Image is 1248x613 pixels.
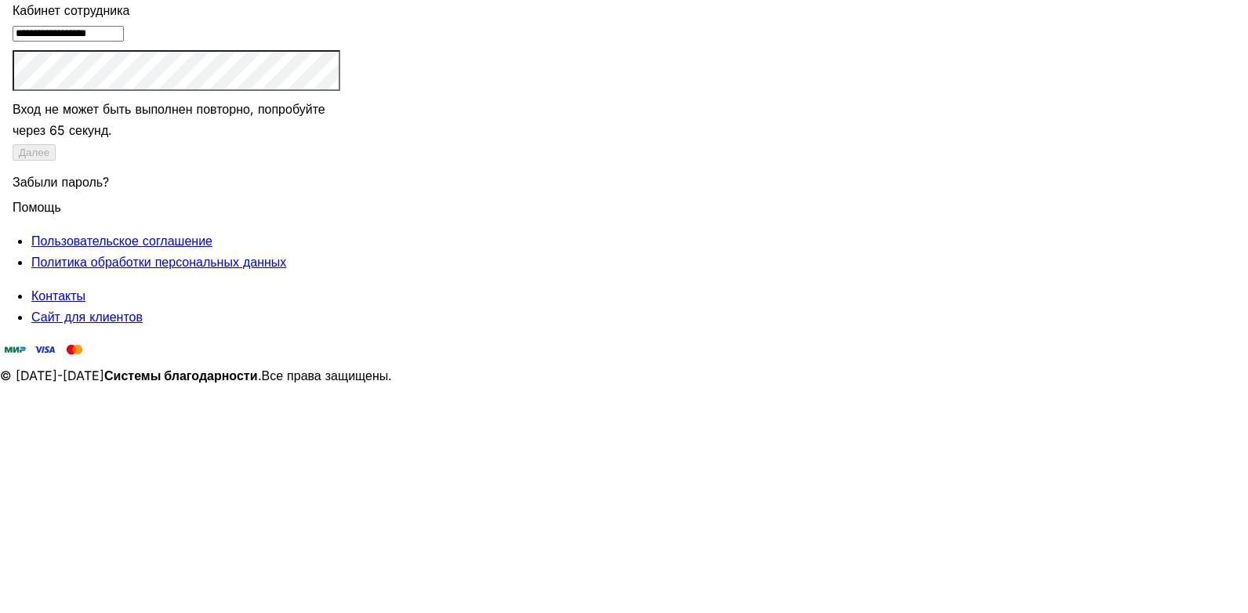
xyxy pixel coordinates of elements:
span: Помощь [13,190,61,215]
a: Пользовательское соглашение [31,233,212,248]
div: Забыли пароль? [13,162,340,197]
span: Все права защищены. [262,368,393,383]
strong: Системы благодарности [104,368,258,383]
div: Вход не может быть выполнен повторно, попробуйте через 65 секунд. [13,99,340,141]
a: Политика обработки персональных данных [31,254,286,270]
button: Далее [13,144,56,161]
a: Контакты [31,288,85,303]
a: Сайт для клиентов [31,309,143,325]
